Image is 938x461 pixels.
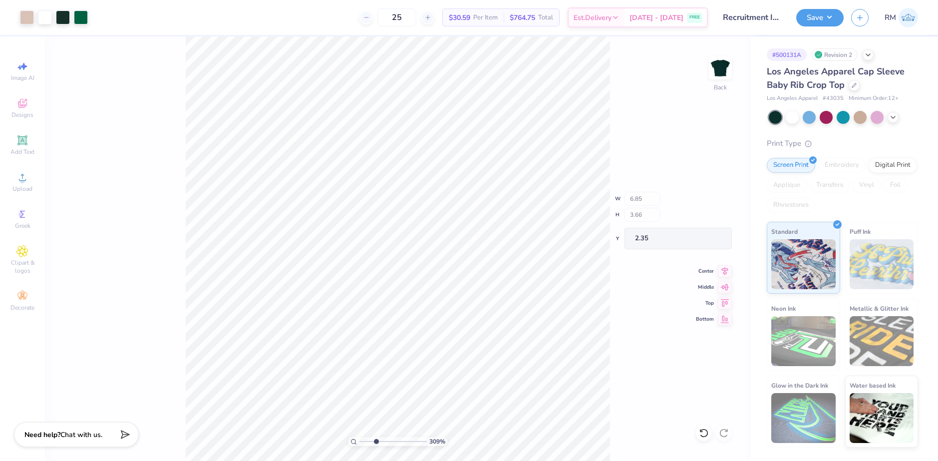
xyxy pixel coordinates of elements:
[849,94,899,103] span: Minimum Order: 12 +
[696,316,714,323] span: Bottom
[899,8,918,27] img: Roberta Manuel
[696,284,714,291] span: Middle
[823,94,844,103] span: # 43035
[771,303,796,314] span: Neon Ink
[771,380,828,391] span: Glow in the Dark Ink
[767,138,918,149] div: Print Type
[771,393,836,443] img: Glow in the Dark Ink
[15,222,30,230] span: Greek
[812,48,858,61] div: Revision 2
[696,300,714,307] span: Top
[767,94,818,103] span: Los Angeles Apparel
[850,226,871,237] span: Puff Ink
[850,393,914,443] img: Water based Ink
[771,226,798,237] span: Standard
[850,303,909,314] span: Metallic & Glitter Ink
[796,9,844,26] button: Save
[850,380,896,391] span: Water based Ink
[715,7,789,27] input: Untitled Design
[767,198,815,213] div: Rhinestones
[767,65,905,91] span: Los Angeles Apparel Cap Sleeve Baby Rib Crop Top
[10,304,34,312] span: Decorate
[24,430,60,440] strong: Need help?
[810,178,850,193] div: Transfers
[767,178,807,193] div: Applique
[818,158,866,173] div: Embroidery
[885,8,918,27] a: RM
[771,239,836,289] img: Standard
[473,12,498,23] span: Per Item
[885,12,896,23] span: RM
[850,239,914,289] img: Puff Ink
[714,83,727,92] div: Back
[12,185,32,193] span: Upload
[538,12,553,23] span: Total
[689,14,700,21] span: FREE
[429,437,445,446] span: 309 %
[696,268,714,275] span: Center
[377,8,416,26] input: – –
[10,148,34,156] span: Add Text
[574,12,612,23] span: Est. Delivery
[884,178,907,193] div: Foil
[449,12,470,23] span: $30.59
[629,12,683,23] span: [DATE] - [DATE]
[60,430,102,440] span: Chat with us.
[11,111,33,119] span: Designs
[771,316,836,366] img: Neon Ink
[869,158,917,173] div: Digital Print
[767,48,807,61] div: # 500131A
[710,58,730,78] img: Back
[510,12,535,23] span: $764.75
[5,259,40,275] span: Clipart & logos
[853,178,881,193] div: Vinyl
[767,158,815,173] div: Screen Print
[850,316,914,366] img: Metallic & Glitter Ink
[11,74,34,82] span: Image AI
